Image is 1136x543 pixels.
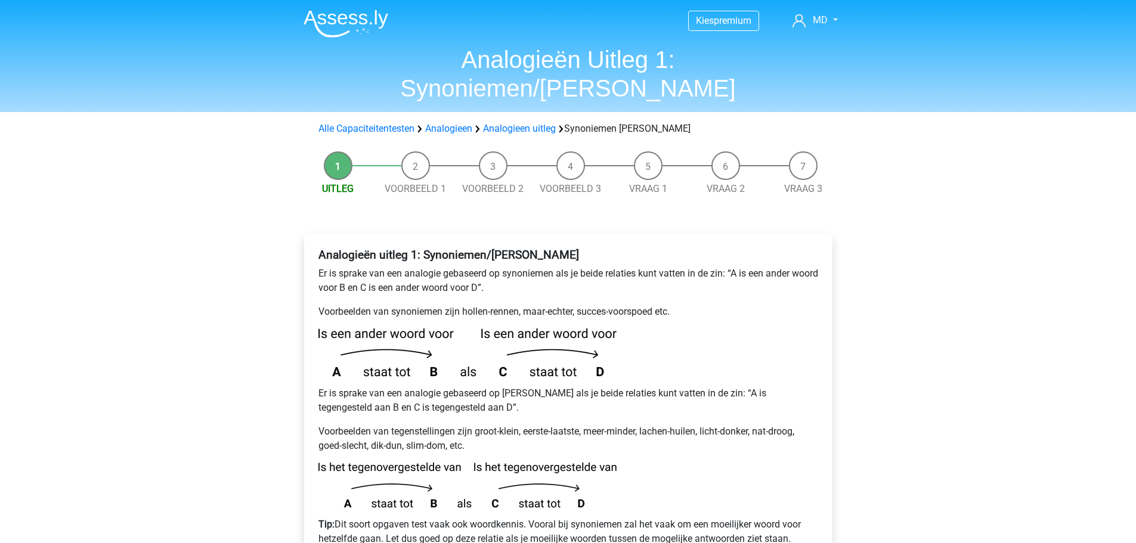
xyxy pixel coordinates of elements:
a: Vraag 3 [784,183,822,194]
p: Er is sprake van een analogie gebaseerd op synoniemen als je beide relaties kunt vatten in de zin... [318,266,818,295]
a: Voorbeeld 1 [385,183,446,194]
span: MD [813,14,828,26]
p: Voorbeelden van synoniemen zijn hollen-rennen, maar-echter, succes-voorspoed etc. [318,305,818,319]
a: Analogieen [425,123,472,134]
div: Synoniemen [PERSON_NAME] [314,122,823,136]
span: premium [714,15,751,26]
a: Vraag 2 [707,183,745,194]
a: Uitleg [322,183,354,194]
a: Vraag 1 [629,183,667,194]
a: MD [788,13,842,27]
span: Kies [696,15,714,26]
b: Tip: [318,519,335,530]
a: Kiespremium [689,13,759,29]
a: Voorbeeld 3 [540,183,601,194]
p: Er is sprake van een analogie gebaseerd op [PERSON_NAME] als je beide relaties kunt vatten in de ... [318,386,818,415]
b: Analogieën uitleg 1: Synoniemen/[PERSON_NAME] [318,248,579,262]
img: analogies_pattern1.png [318,328,617,377]
a: Voorbeeld 2 [462,183,524,194]
img: Assessly [304,10,388,38]
img: analogies_pattern1_2.png [318,463,617,508]
a: Analogieen uitleg [483,123,556,134]
h1: Analogieën Uitleg 1: Synoniemen/[PERSON_NAME] [294,45,843,103]
a: Alle Capaciteitentesten [318,123,414,134]
p: Voorbeelden van tegenstellingen zijn groot-klein, eerste-laatste, meer-minder, lachen-huilen, lic... [318,424,818,453]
